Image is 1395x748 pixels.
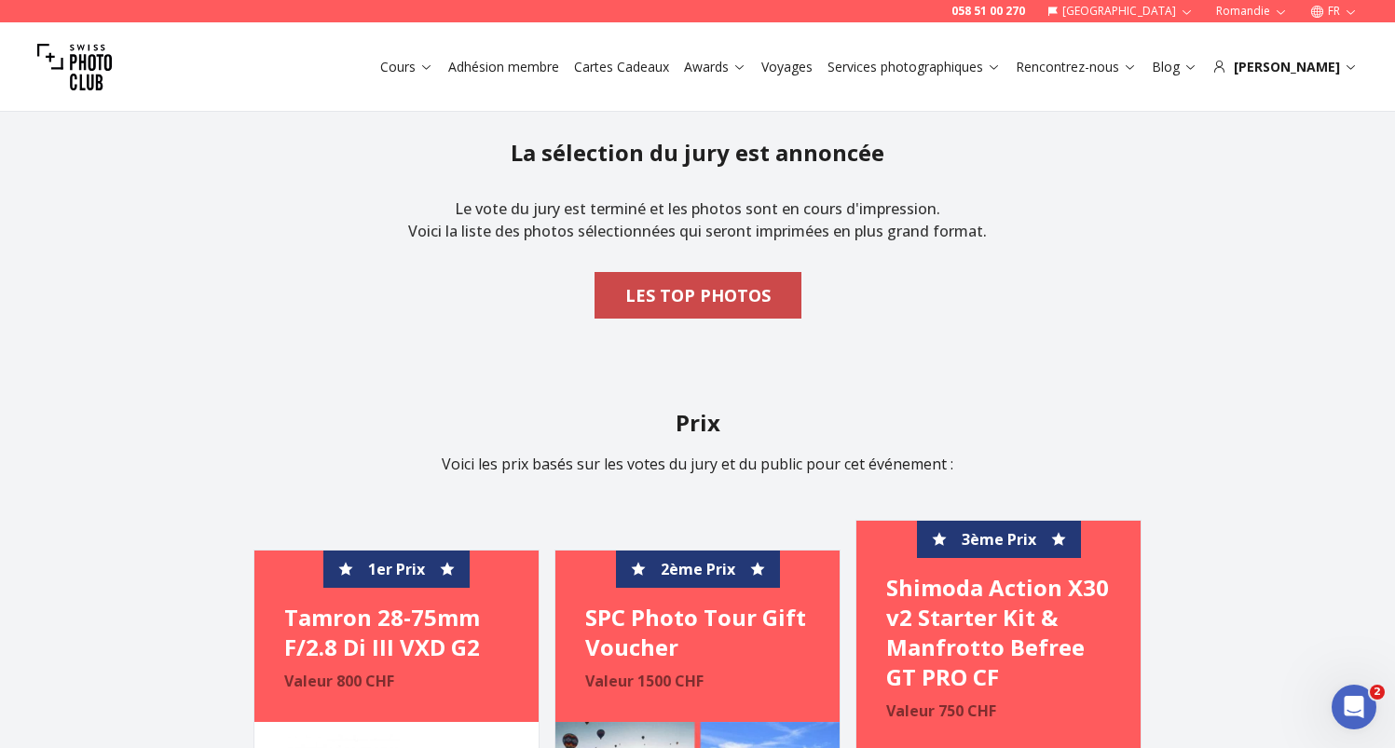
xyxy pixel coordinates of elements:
[585,670,810,692] p: Valeur 1500 CHF
[962,528,1036,551] span: 3ème Prix
[441,54,567,80] button: Adhésion membre
[1016,58,1137,76] a: Rencontrez-nous
[1008,54,1144,80] button: Rencontrez-nous
[116,408,1279,438] h2: Prix
[585,603,810,662] h4: SPC Photo Tour Gift Voucher
[1152,58,1197,76] a: Blog
[1370,685,1385,700] span: 2
[1332,685,1376,729] iframe: Intercom live chat
[284,603,509,662] h4: Tamron 28-75mm F/2.8 Di III VXD G2
[820,54,1008,80] button: Services photographiques
[567,54,677,80] button: Cartes Cadeaux
[373,54,441,80] button: Cours
[625,282,771,308] b: LES TOP PHOTOS
[951,4,1025,19] a: 058 51 00 270
[886,573,1111,692] h4: Shimoda Action X30 v2 Starter Kit & Manfrotto Befree GT PRO CF
[511,138,884,168] h2: La sélection du jury est annoncée
[284,670,509,692] p: Valeur 800 CHF
[116,453,1279,475] p: Voici les prix basés sur les votes du jury et du public pour cet événement :
[574,58,669,76] a: Cartes Cadeaux
[661,558,735,580] span: 2ème Prix
[886,700,1111,722] p: Valeur 750 CHF
[448,58,559,76] a: Adhésion membre
[761,58,813,76] a: Voyages
[1212,58,1358,76] div: [PERSON_NAME]
[37,30,112,104] img: Swiss photo club
[1144,54,1205,80] button: Blog
[677,54,754,80] button: Awards
[754,54,820,80] button: Voyages
[380,58,433,76] a: Cours
[408,183,987,257] p: Le vote du jury est terminé et les photos sont en cours d'impression. Voici la liste des photos s...
[827,58,1001,76] a: Services photographiques
[595,272,801,319] button: LES TOP PHOTOS
[368,558,425,580] span: 1er Prix
[684,58,746,76] a: Awards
